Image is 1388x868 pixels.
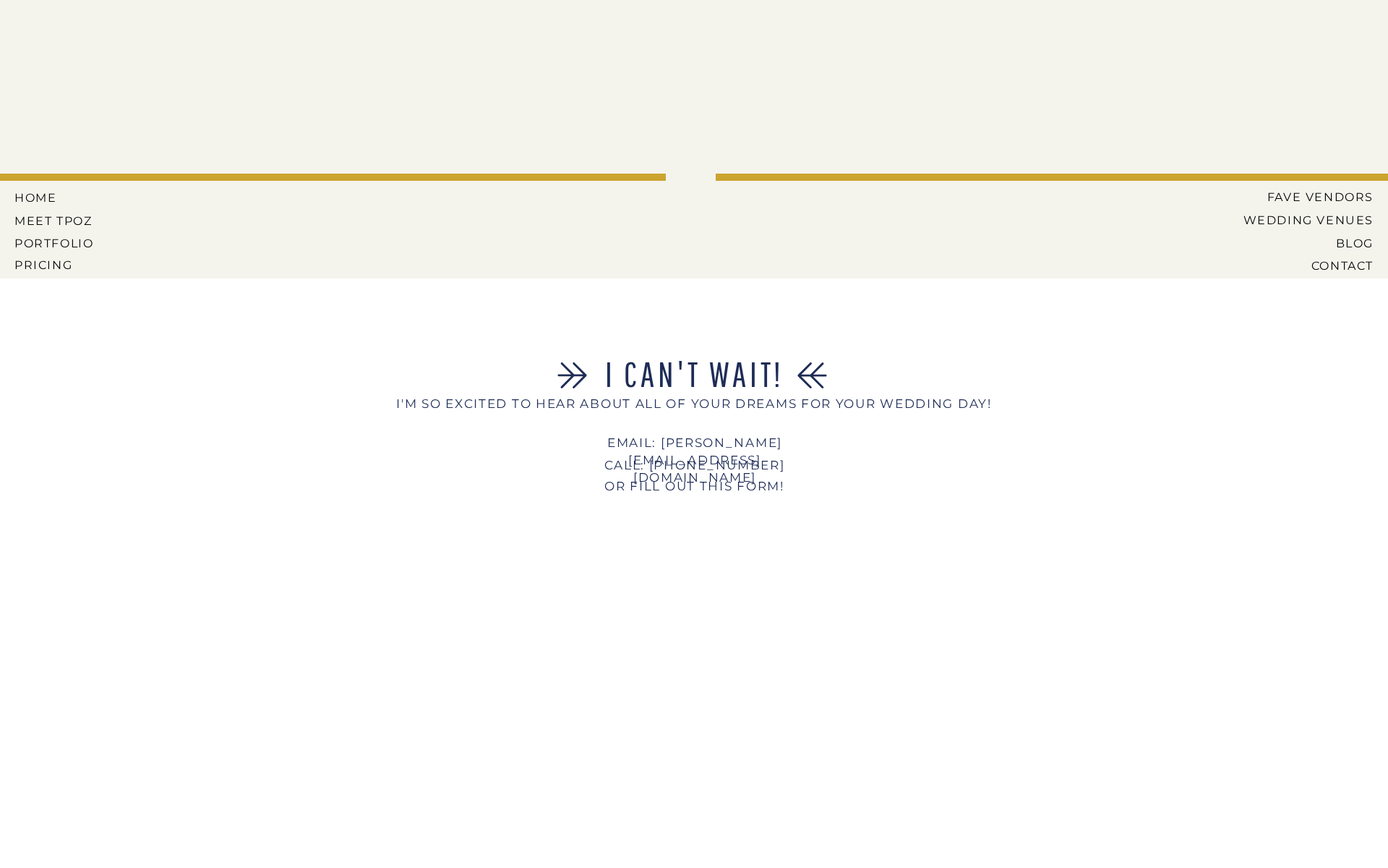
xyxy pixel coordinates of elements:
[382,396,1006,451] a: I'M SO EXCITED TO HEAR ABOUT ALL OF YOUR DREAMS FOR YOUR WEDDING DAY!
[601,455,787,508] h2: call: [PHONE_NUMBER] Or Fill out this form!
[1221,213,1374,226] a: Wedding Venues
[1260,259,1374,272] a: CONTACT
[14,258,97,271] a: Pricing
[14,237,97,250] a: PORTFOLIO
[601,455,787,508] a: call: [PHONE_NUMBER]Or Fill out this form!
[14,214,93,227] a: MEET tPoz
[515,357,875,395] h2: I CAN'T WAIT!
[1255,190,1374,203] a: Fave Vendors
[14,191,80,204] a: HOME
[1232,237,1374,250] a: BLOG
[579,435,810,452] a: EMAIL: [PERSON_NAME][EMAIL_ADDRESS][DOMAIN_NAME]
